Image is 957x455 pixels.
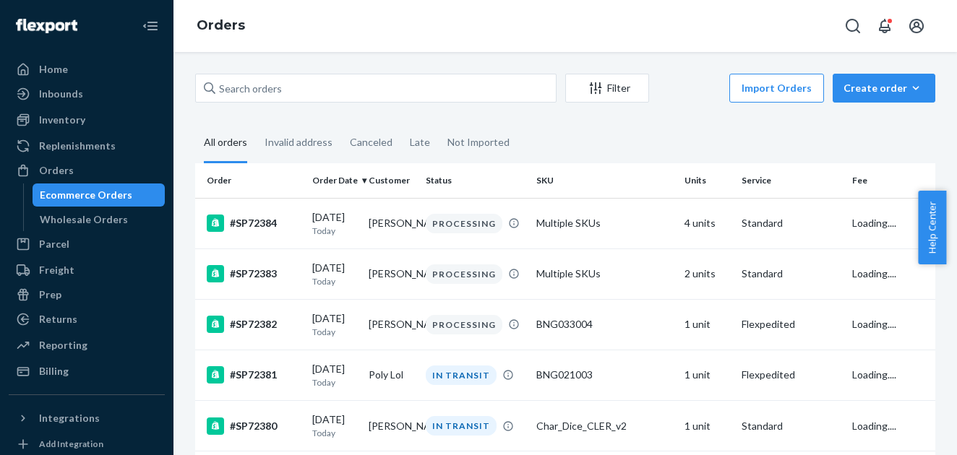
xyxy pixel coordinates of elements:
[679,198,736,248] td: 4 units
[207,417,301,435] div: #SP72380
[312,261,358,287] div: [DATE]
[742,266,841,281] p: Standard
[918,191,946,264] button: Help Center
[9,407,165,430] button: Integrations
[363,198,420,248] td: [PERSON_NAME]
[844,81,924,95] div: Create order
[312,275,358,287] p: Today
[39,237,69,251] div: Parcel
[207,265,301,282] div: #SP72383
[39,438,103,450] div: Add Integration
[207,366,301,383] div: #SP72381
[679,163,736,198] th: Units
[9,82,165,105] a: Inbounds
[363,350,420,400] td: Poly Lol
[902,12,931,40] button: Open account menu
[306,163,364,198] th: Order Date
[531,163,679,198] th: SKU
[312,376,358,389] p: Today
[312,412,358,439] div: [DATE]
[566,81,648,95] div: Filter
[9,283,165,306] a: Prep
[679,350,736,400] td: 1 unit
[33,183,166,207] a: Ecommerce Orders
[679,299,736,350] td: 1 unit
[9,308,165,331] a: Returns
[846,248,935,299] td: Loading....
[40,212,128,227] div: Wholesale Orders
[195,163,306,198] th: Order
[39,411,100,425] div: Integrations
[536,317,673,331] div: BNG033004
[312,210,358,237] div: [DATE]
[39,338,87,352] div: Reporting
[846,401,935,451] td: Loading....
[312,225,358,237] p: Today
[207,316,301,333] div: #SP72382
[426,315,502,334] div: PROCESSING
[16,19,77,33] img: Flexport logo
[185,5,257,47] ol: breadcrumbs
[265,123,332,161] div: Invalid address
[40,188,132,202] div: Ecommerce Orders
[197,17,245,33] a: Orders
[369,174,414,186] div: Customer
[846,163,935,198] th: Fee
[39,113,85,127] div: Inventory
[9,159,165,182] a: Orders
[33,208,166,231] a: Wholesale Orders
[312,311,358,338] div: [DATE]
[565,74,649,103] button: Filter
[531,248,679,299] td: Multiple SKUs
[833,74,935,103] button: Create order
[350,123,392,161] div: Canceled
[136,12,165,40] button: Close Navigation
[39,139,116,153] div: Replenishments
[195,74,557,103] input: Search orders
[9,259,165,282] a: Freight
[39,87,83,101] div: Inbounds
[426,264,502,284] div: PROCESSING
[363,248,420,299] td: [PERSON_NAME]
[679,248,736,299] td: 2 units
[9,233,165,256] a: Parcel
[39,287,61,302] div: Prep
[39,163,74,178] div: Orders
[742,419,841,433] p: Standard
[846,198,935,248] td: Loading....
[447,123,510,161] div: Not Imported
[838,12,867,40] button: Open Search Box
[9,360,165,383] a: Billing
[312,326,358,338] p: Today
[736,163,847,198] th: Service
[9,58,165,81] a: Home
[729,74,824,103] button: Import Orders
[742,368,841,382] p: Flexpedited
[363,401,420,451] td: [PERSON_NAME]
[536,368,673,382] div: BNG021003
[9,134,165,157] a: Replenishments
[531,198,679,248] td: Multiple SKUs
[420,163,531,198] th: Status
[426,416,497,435] div: IN TRANSIT
[846,299,935,350] td: Loading....
[846,350,935,400] td: Loading....
[39,62,68,77] div: Home
[426,214,502,233] div: PROCESSING
[9,334,165,357] a: Reporting
[679,401,736,451] td: 1 unit
[536,419,673,433] div: Char_Dice_CLER_v2
[426,365,497,385] div: IN TRANSIT
[312,362,358,389] div: [DATE]
[742,216,841,230] p: Standard
[9,435,165,453] a: Add Integration
[39,312,77,326] div: Returns
[870,12,899,40] button: Open notifications
[9,108,165,131] a: Inventory
[207,214,301,232] div: #SP72384
[363,299,420,350] td: [PERSON_NAME]
[39,263,74,277] div: Freight
[312,427,358,439] p: Today
[410,123,430,161] div: Late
